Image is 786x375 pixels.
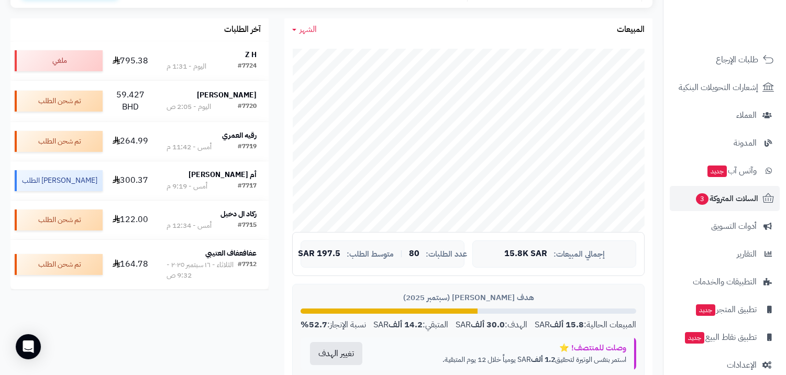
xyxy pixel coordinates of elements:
button: تغيير الهدف [310,342,362,365]
div: الثلاثاء - ١٦ سبتمبر ٢٠٢٥ - 9:32 ص [167,260,238,281]
div: المتبقي: SAR [373,319,448,331]
td: 164.78 [107,240,154,289]
div: الهدف: SAR [456,319,527,331]
a: تطبيق المتجرجديد [670,297,780,322]
img: logo-2.png [715,24,776,46]
span: متوسط الطلب: [347,250,394,259]
td: 264.99 [107,122,154,161]
strong: 30.0 ألف [471,318,505,331]
div: نسبة الإنجاز: [301,319,366,331]
span: 3 [696,193,709,205]
strong: 14.2 ألف [389,318,423,331]
div: أمس - 9:19 م [167,181,207,192]
span: | [400,250,403,258]
div: وصلت للمنتصف! ⭐ [380,343,626,354]
a: الشهر [292,24,317,36]
span: العملاء [736,108,757,123]
strong: رقيه العمري [222,130,257,141]
div: اليوم - 2:05 ص [167,102,211,112]
strong: 15.8 ألف [550,318,584,331]
td: 122.00 [107,201,154,239]
strong: 1.2 ألف [531,354,555,365]
span: إشعارات التحويلات البنكية [679,80,758,95]
div: هدف [PERSON_NAME] (سبتمبر 2025) [301,292,636,303]
div: Open Intercom Messenger [16,334,41,359]
span: الإعدادات [727,358,757,372]
span: 197.5 SAR [298,249,340,259]
span: السلات المتروكة [695,191,758,206]
div: اليوم - 1:31 م [167,61,206,72]
span: جديد [696,304,715,316]
strong: Z H [245,49,257,60]
span: أدوات التسويق [711,219,757,234]
td: 795.38 [107,41,154,80]
p: استمر بنفس الوتيرة لتحقيق SAR يومياً خلال 12 يوم المتبقية. [380,355,626,365]
td: 300.37 [107,161,154,200]
div: تم شحن الطلب [15,209,103,230]
div: #7720 [238,102,257,112]
span: طلبات الإرجاع [716,52,758,67]
div: #7724 [238,61,257,72]
a: وآتس آبجديد [670,158,780,183]
span: المدونة [734,136,757,150]
a: أدوات التسويق [670,214,780,239]
a: طلبات الإرجاع [670,47,780,72]
div: تم شحن الطلب [15,91,103,112]
a: المدونة [670,130,780,156]
span: التطبيقات والخدمات [693,274,757,289]
a: العملاء [670,103,780,128]
span: عدد الطلبات: [426,250,467,259]
a: إشعارات التحويلات البنكية [670,75,780,100]
strong: 52.7% [301,318,327,331]
div: #7717 [238,181,257,192]
span: تطبيق المتجر [695,302,757,317]
td: 59.427 BHD [107,81,154,122]
div: ملغي [15,50,103,71]
h3: آخر الطلبات [224,25,261,35]
div: #7719 [238,142,257,152]
span: إجمالي المبيعات: [553,250,605,259]
span: 80 [409,249,419,259]
div: أمس - 12:34 م [167,220,212,231]
span: جديد [685,332,704,344]
div: تم شحن الطلب [15,131,103,152]
span: التقارير [737,247,757,261]
span: وآتس آب [706,163,757,178]
div: #7715 [238,220,257,231]
strong: [PERSON_NAME] [197,90,257,101]
a: التقارير [670,241,780,267]
span: تطبيق نقاط البيع [684,330,757,345]
strong: أم [PERSON_NAME] [189,169,257,180]
div: [PERSON_NAME] الطلب [15,170,103,191]
strong: ركاد ال دخيل [220,208,257,219]
a: التطبيقات والخدمات [670,269,780,294]
span: جديد [707,166,727,177]
div: #7712 [238,260,257,281]
span: الشهر [300,23,317,36]
div: أمس - 11:42 م [167,142,212,152]
h3: المبيعات [617,25,645,35]
div: المبيعات الحالية: SAR [535,319,636,331]
span: 15.8K SAR [504,249,547,259]
div: تم شحن الطلب [15,254,103,275]
a: السلات المتروكة3 [670,186,780,211]
a: تطبيق نقاط البيعجديد [670,325,780,350]
strong: عفافعفاف العتيبي [205,248,257,259]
